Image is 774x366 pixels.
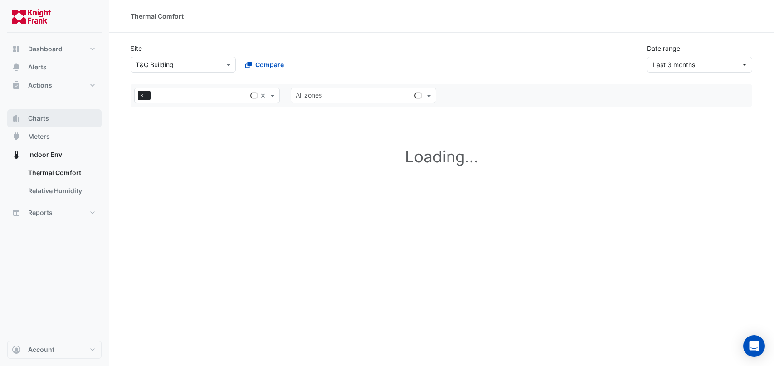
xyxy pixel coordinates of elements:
app-icon: Dashboard [12,44,21,54]
span: 01 May 25 - 31 Jul 25 [653,61,695,68]
button: Account [7,341,102,359]
div: Open Intercom Messenger [743,335,765,357]
label: Site [131,44,142,53]
app-icon: Indoor Env [12,150,21,159]
button: Last 3 months [647,57,752,73]
button: Reports [7,204,102,222]
app-icon: Charts [12,114,21,123]
button: Dashboard [7,40,102,58]
app-icon: Meters [12,132,21,141]
button: Alerts [7,58,102,76]
label: Date range [647,44,680,53]
a: Relative Humidity [21,182,102,200]
span: Reports [28,208,53,217]
div: Thermal Comfort [131,11,184,21]
span: Actions [28,81,52,90]
button: Indoor Env [7,146,102,164]
span: Compare [255,60,284,69]
span: Charts [28,114,49,123]
div: Indoor Env [7,164,102,204]
span: Clear [260,91,268,100]
span: Account [28,345,54,354]
h1: Loading... [131,118,752,195]
span: Meters [28,132,50,141]
button: Meters [7,127,102,146]
app-icon: Alerts [12,63,21,72]
button: Compare [239,57,290,73]
span: Alerts [28,63,47,72]
div: All zones [294,90,322,102]
span: Dashboard [28,44,63,54]
a: Thermal Comfort [21,164,102,182]
app-icon: Actions [12,81,21,90]
span: × [138,91,146,100]
button: Actions [7,76,102,94]
img: Company Logo [11,7,52,25]
app-icon: Reports [12,208,21,217]
button: Charts [7,109,102,127]
span: Indoor Env [28,150,62,159]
